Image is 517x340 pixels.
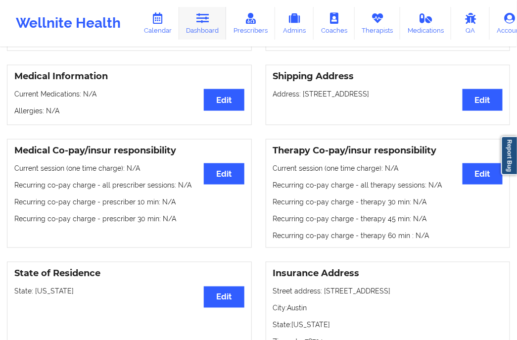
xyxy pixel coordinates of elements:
p: Address: [STREET_ADDRESS] [273,89,503,99]
a: Prescribers [226,7,275,40]
button: Edit [463,163,503,185]
p: Street address: [STREET_ADDRESS] [273,287,503,296]
p: Recurring co-pay charge - therapy 45 min : N/A [273,214,503,224]
a: Calendar [137,7,179,40]
p: Allergies: N/A [14,106,244,116]
p: State: [US_STATE] [14,287,244,296]
a: Dashboard [179,7,227,40]
p: Current session (one time charge): N/A [273,163,503,173]
h3: Medical Information [14,71,244,82]
p: Current session (one time charge): N/A [14,163,244,173]
a: Coaches [314,7,355,40]
a: Admins [275,7,314,40]
p: Recurring co-pay charge - therapy 30 min : N/A [273,197,503,207]
button: Edit [204,287,244,308]
a: Report Bug [501,136,517,175]
h3: Medical Co-pay/insur responsibility [14,145,244,156]
button: Edit [204,163,244,185]
p: Recurring co-pay charge - prescriber 10 min : N/A [14,197,244,207]
p: Recurring co-pay charge - all prescriber sessions : N/A [14,180,244,190]
h3: Therapy Co-pay/insur responsibility [273,145,503,156]
button: Edit [204,89,244,110]
p: Recurring co-pay charge - prescriber 30 min : N/A [14,214,244,224]
p: State: [US_STATE] [273,320,503,330]
p: City: Austin [273,303,503,313]
p: Recurring co-pay charge - all therapy sessions : N/A [273,180,503,190]
p: Current Medications: N/A [14,89,244,99]
a: QA [451,7,490,40]
h3: State of Residence [14,268,244,280]
a: Medications [400,7,451,40]
h3: Shipping Address [273,71,503,82]
button: Edit [463,89,503,110]
a: Therapists [355,7,401,40]
h3: Insurance Address [273,268,503,280]
p: Recurring co-pay charge - therapy 60 min : N/A [273,231,503,241]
